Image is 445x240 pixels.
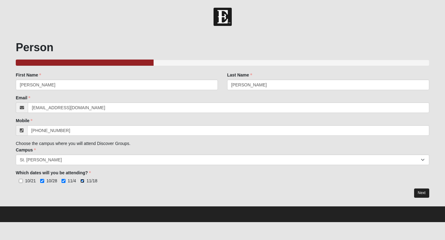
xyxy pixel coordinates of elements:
[40,179,44,183] input: 10/28
[16,41,429,54] h1: Person
[61,179,66,183] input: 11/4
[16,118,32,124] label: Mobile
[16,72,41,78] label: First Name
[19,179,23,183] input: 10/21
[214,8,232,26] img: Church of Eleven22 Logo
[16,95,30,101] label: Email
[68,178,76,183] span: 11/4
[227,72,252,78] label: Last Name
[16,170,91,176] label: Which dates will you be attending?
[16,72,429,184] div: Choose the campus where you will attend Discover Groups.
[414,188,429,197] a: Next
[16,147,36,153] label: Campus
[46,178,57,183] span: 10/28
[25,178,36,183] span: 10/21
[87,178,97,183] span: 11/18
[80,179,84,183] input: 11/18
